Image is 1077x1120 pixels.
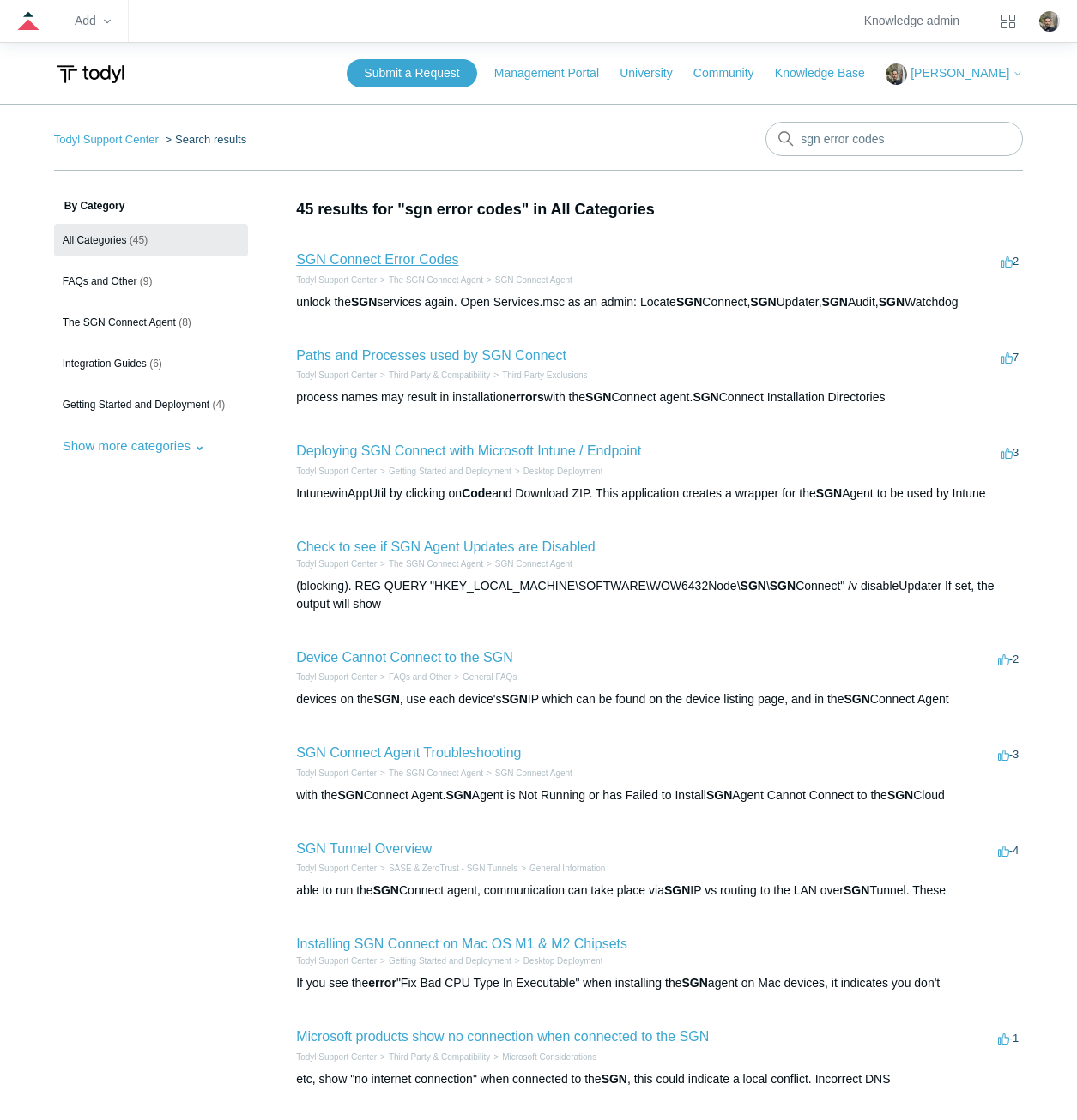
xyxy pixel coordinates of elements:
[844,883,869,897] em: SGN
[377,274,483,286] li: The SGN Connect Agent
[178,316,191,328] span: (8)
[676,295,702,309] em: SGN
[63,316,176,328] span: The SGN Connect Agent
[54,265,248,298] a: FAQs and Other (9)
[140,275,153,287] span: (9)
[389,275,483,285] a: The SGN Connect Agent
[296,275,377,285] a: Todyl Support Center
[377,954,511,967] li: Getting Started and Deployment
[63,234,127,246] span: All Categories
[296,1029,709,1044] a: Microsoft products show no connection when connected to the SGN
[296,274,377,286] li: Todyl Support Center
[462,486,492,500] em: Code
[682,976,708,990] em: SGN
[162,133,247,146] li: Search results
[213,399,226,411] span: (4)
[664,883,690,897] em: SGN
[816,486,842,500] em: SGN
[998,653,1020,665] span: -2
[296,485,1023,503] div: IntunewinAppUtil by clicking on and Download ZIP. This application creates a wrapper for the Agen...
[1039,11,1060,32] zd-hc-trigger: Click your profile icon to open the profile menu
[864,16,959,26] a: Knowledge admin
[296,467,377,476] a: Todyl Support Center
[296,745,521,760] a: SGN Connect Agent Troubleshooting
[296,369,377,382] li: Todyl Support Center
[1039,11,1060,32] img: user avatar
[879,295,905,309] em: SGN
[822,295,848,309] em: SGN
[296,864,377,873] a: Todyl Support Center
[377,862,517,875] li: SASE & ZeroTrust - SGN Tunnels
[529,864,605,873] a: General Information
[54,306,248,339] a: The SGN Connect Agent (8)
[693,64,771,82] a: Community
[483,767,572,780] li: SGN Connect Agent
[511,465,603,478] li: Desktop Deployment
[296,650,513,665] a: Device Cannot Connect to the SGN
[517,862,605,875] li: General Information
[770,579,796,593] em: SGN
[296,671,377,683] li: Todyl Support Center
[368,976,396,990] em: error
[377,465,511,478] li: Getting Started and Deployment
[337,788,363,802] em: SGN
[511,954,603,967] li: Desktop Deployment
[63,399,209,411] span: Getting Started and Deployment
[296,443,641,458] a: Deploying SGN Connect with Microsoft Intune / Endpoint
[130,234,148,246] span: (45)
[377,671,451,683] li: FAQs and Other
[296,465,377,478] li: Todyl Support Center
[502,1052,596,1062] a: Microsoft Considerations
[501,692,527,706] em: SGN
[296,559,377,569] a: Todyl Support Center
[602,1072,627,1086] em: SGN
[451,671,517,683] li: General FAQs
[765,122,1023,156] input: Search
[63,358,147,370] span: Integration Guides
[54,133,162,146] li: Todyl Support Center
[296,577,1023,613] div: (blocking). REG QUERY "HKEY_LOCAL_MACHINE\SOFTWARE\WOW6432Node\ \ Connect" /v disableUpdater If s...
[483,274,572,286] li: SGN Connect Agent
[377,767,483,780] li: The SGN Connect Agent
[296,198,1023,221] h1: 45 results for "sgn error codes" in All Categories
[296,936,627,951] a: Installing SGN Connect on Mac OS M1 & M2 Chipsets
[373,883,399,897] em: SGN
[495,768,572,778] a: SGN Connect Agent
[351,295,377,309] em: SGN
[54,133,159,146] a: Todyl Support Center
[347,59,476,87] a: Submit a Request
[296,252,458,267] a: SGN Connect Error Codes
[296,786,1023,804] div: with the Connect Agent. Agent is Not Running or has Failed to Install Agent Cannot Connect to the...
[998,844,1020,857] span: -4
[296,539,596,554] a: Check to see if SGN Agent Updates are Disabled
[296,956,377,966] a: Todyl Support Center
[54,388,248,421] a: Getting Started and Deployment (4)
[1001,351,1019,364] span: 7
[54,224,248,256] a: All Categories (45)
[54,347,248,380] a: Integration Guides (6)
[494,64,616,82] a: Management Portal
[377,369,490,382] li: Third Party & Compatibility
[463,672,517,682] a: General FAQs
[741,579,766,593] em: SGN
[296,1052,377,1062] a: Todyl Support Center
[706,788,732,802] em: SGN
[296,672,377,682] a: Todyl Support Center
[296,557,377,570] li: Todyl Support Center
[509,390,543,404] em: errors
[377,1051,490,1063] li: Third Party & Compatibility
[296,768,377,778] a: Todyl Support Center
[296,974,1023,992] div: If you see the "Fix Bad CPU Type In Executable" when installing the agent on Mac devices, it indi...
[296,767,377,780] li: Todyl Support Center
[490,369,587,382] li: Third Party Exclusions
[296,690,1023,708] div: devices on the , use each device's IP which can be found on the device listing page, and in the C...
[54,198,248,214] h3: By Category
[483,557,572,570] li: SGN Connect Agent
[495,275,572,285] a: SGN Connect Agent
[523,956,603,966] a: Desktop Deployment
[54,58,127,90] img: Todyl Support Center Help Center home page
[296,1051,377,1063] li: Todyl Support Center
[296,862,377,875] li: Todyl Support Center
[296,841,432,856] a: SGN Tunnel Overview
[63,275,137,287] span: FAQs and Other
